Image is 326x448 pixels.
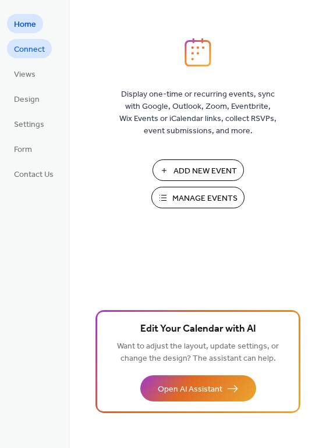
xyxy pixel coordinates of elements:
a: Form [7,139,39,158]
a: Home [7,14,43,33]
a: Settings [7,114,51,133]
a: Connect [7,39,52,58]
a: Views [7,64,42,83]
span: Display one-time or recurring events, sync with Google, Outlook, Zoom, Eventbrite, Wix Events or ... [119,88,277,137]
span: Edit Your Calendar with AI [140,321,256,337]
span: Want to adjust the layout, update settings, or change the design? The assistant can help. [117,339,279,367]
a: Contact Us [7,164,61,183]
span: Settings [14,119,44,131]
button: Manage Events [151,187,245,208]
img: logo_icon.svg [185,38,211,67]
span: Manage Events [172,193,238,205]
span: Design [14,94,40,106]
span: Connect [14,44,45,56]
span: Contact Us [14,169,54,181]
button: Open AI Assistant [140,375,256,401]
span: Open AI Assistant [158,383,222,396]
span: Add New Event [173,165,237,177]
button: Add New Event [153,159,244,181]
span: Home [14,19,36,31]
a: Design [7,89,47,108]
span: Views [14,69,36,81]
span: Form [14,144,32,156]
